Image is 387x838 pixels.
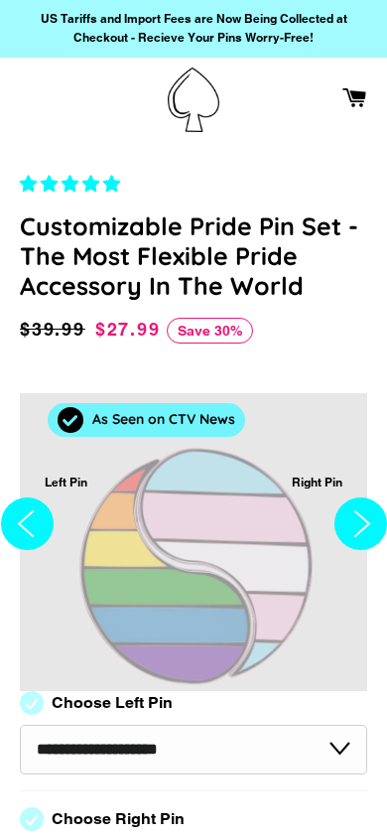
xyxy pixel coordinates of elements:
[20,319,85,340] span: $39.99
[334,363,387,691] button: Next slide
[52,694,173,712] label: Choose Left Pin
[95,319,161,340] span: $27.99
[168,68,219,132] img: Pin-Ace
[167,318,253,344] span: Save 30%
[20,174,125,194] span: 4.83 stars
[20,211,367,301] h1: Customizable Pride Pin Set - The Most Flexible Pride Accessory In The World
[52,810,185,828] label: Choose Right Pin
